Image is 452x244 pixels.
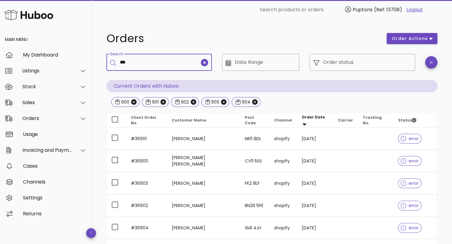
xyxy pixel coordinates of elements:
[398,118,416,123] span: Status
[338,118,353,123] span: Carrier
[401,181,419,185] span: error
[210,99,219,105] div: 903
[401,203,419,208] span: error
[126,195,167,217] td: #36902
[240,113,269,128] th: Post Code
[167,195,240,217] td: [PERSON_NAME]
[22,100,72,105] div: Sales
[126,172,167,195] td: #36903
[106,80,437,92] p: Current Orders with Huboo
[358,113,393,128] th: Tracking No.
[297,128,333,150] td: [DATE]
[167,150,240,172] td: [PERSON_NAME] [PERSON_NAME]
[22,84,72,89] div: Stock
[240,128,269,150] td: NR11 8DL
[269,217,297,239] td: shopify
[240,172,269,195] td: FK2 8LF
[241,99,250,105] div: 904
[221,99,226,105] button: Close
[160,99,166,105] button: Close
[23,131,87,137] div: Usage
[252,99,258,105] button: Close
[401,159,419,163] span: error
[240,217,269,239] td: SM1 4JU
[126,128,167,150] td: #36901
[120,99,129,105] div: 900
[23,195,87,201] div: Settings
[269,172,297,195] td: shopify
[126,217,167,239] td: #36904
[167,113,240,128] th: Customer Name
[110,52,123,56] label: Search
[180,99,189,105] div: 902
[167,172,240,195] td: [PERSON_NAME]
[22,147,72,153] div: Invoicing and Payments
[240,150,269,172] td: CV11 5SS
[401,226,419,230] span: error
[131,99,137,105] button: Close
[126,150,167,172] td: #36900
[126,113,167,128] th: Client Order No.
[23,163,87,169] div: Cases
[393,113,437,128] th: Status
[167,128,240,150] td: [PERSON_NAME]
[131,115,156,126] span: Client Order No.
[22,115,72,121] div: Orders
[23,52,87,58] div: My Dashboard
[297,195,333,217] td: [DATE]
[269,195,297,217] td: shopify
[269,113,297,128] th: Channel
[23,211,87,217] div: Returns
[297,172,333,195] td: [DATE]
[387,33,437,44] button: order actions
[106,33,379,44] h1: Orders
[240,195,269,217] td: BN26 5PE
[4,8,53,21] img: Huboo Logo
[297,113,333,128] th: Order Date: Sorted descending. Activate to remove sorting.
[151,99,159,105] div: 901
[353,6,373,13] span: Puptons
[269,128,297,150] td: shopify
[245,115,256,126] span: Post Code
[374,6,402,13] span: (Ref: 13708)
[191,99,196,105] button: Close
[201,59,208,66] button: clear icon
[401,137,419,141] span: error
[391,35,428,42] span: order actions
[274,118,292,123] span: Channel
[269,150,297,172] td: shopify
[302,115,325,120] span: Order Date
[22,68,72,74] div: Listings
[297,217,333,239] td: [DATE]
[362,115,381,126] span: Tracking No.
[167,217,240,239] td: [PERSON_NAME]
[297,150,333,172] td: [DATE]
[23,179,87,185] div: Channels
[333,113,358,128] th: Carrier
[406,6,423,13] a: Logout
[172,118,206,123] span: Customer Name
